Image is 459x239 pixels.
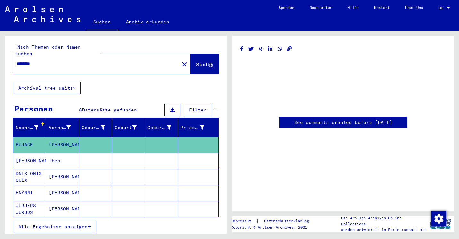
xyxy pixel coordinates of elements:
[13,119,46,137] mat-header-cell: Nachname
[180,122,212,133] div: Prisoner #
[46,137,79,153] mat-cell: [PERSON_NAME]
[178,119,218,137] mat-header-cell: Prisoner #
[429,216,453,232] img: yv_logo.png
[13,201,46,217] mat-cell: JURJERS JURJUS
[14,103,53,114] div: Personen
[82,124,105,131] div: Geburtsname
[13,137,46,153] mat-cell: BUJACK
[145,119,178,137] mat-header-cell: Geburtsdatum
[184,104,212,116] button: Filter
[191,54,219,74] button: Suche
[231,225,317,230] p: Copyright © Arolsen Archives, 2021
[189,107,206,113] span: Filter
[5,6,80,22] img: Arolsen_neg.svg
[277,45,283,53] button: Share on WhatsApp
[15,44,81,57] mat-label: Nach Themen oder Namen suchen
[178,58,191,70] button: Clear
[13,153,46,169] mat-cell: [PERSON_NAME]
[196,61,212,67] span: Suche
[231,218,317,225] div: |
[16,122,46,133] div: Nachname
[46,119,79,137] mat-header-cell: Vorname
[294,119,392,126] a: See comments created before [DATE]
[180,60,188,68] mat-icon: close
[341,215,426,227] p: Die Arolsen Archives Online-Collections
[79,119,112,137] mat-header-cell: Geburtsname
[79,107,82,113] span: 8
[13,185,46,201] mat-cell: HNYNNI
[257,45,264,53] button: Share on Xing
[86,14,118,31] a: Suchen
[46,201,79,217] mat-cell: [PERSON_NAME]
[147,124,171,131] div: Geburtsdatum
[82,122,113,133] div: Geburtsname
[341,227,426,233] p: wurden entwickelt in Partnerschaft mit
[112,119,145,137] mat-header-cell: Geburt‏
[259,218,317,225] a: Datenschutzerklärung
[180,124,204,131] div: Prisoner #
[82,107,137,113] span: Datensätze gefunden
[49,124,71,131] div: Vorname
[46,153,79,169] mat-cell: Theo
[231,218,256,225] a: Impressum
[114,122,145,133] div: Geburt‏
[238,45,245,53] button: Share on Facebook
[13,82,81,94] button: Archival tree units
[46,169,79,185] mat-cell: [PERSON_NAME]
[49,122,79,133] div: Vorname
[431,211,446,226] img: Zustimmung ändern
[286,45,293,53] button: Copy link
[147,122,179,133] div: Geburtsdatum
[16,124,38,131] div: Nachname
[46,185,79,201] mat-cell: [PERSON_NAME]
[438,6,446,10] span: DE
[248,45,255,53] button: Share on Twitter
[114,124,137,131] div: Geburt‏
[118,14,177,30] a: Archiv erkunden
[18,224,88,230] span: Alle Ergebnisse anzeigen
[267,45,274,53] button: Share on LinkedIn
[13,221,96,233] button: Alle Ergebnisse anzeigen
[431,211,446,226] div: Zustimmung ändern
[13,169,46,185] mat-cell: DNIX ONIX QUIX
